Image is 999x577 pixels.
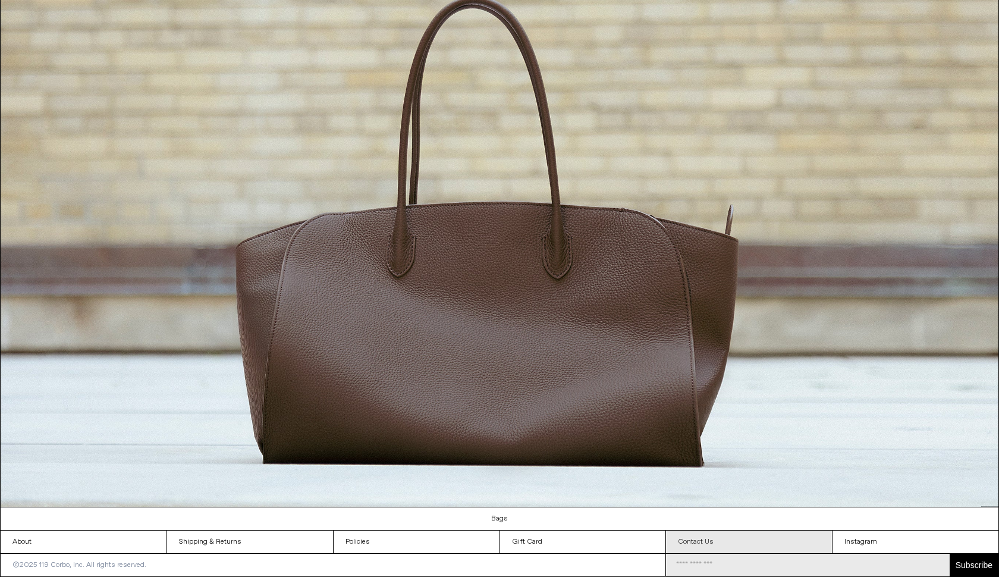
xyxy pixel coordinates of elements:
[500,531,666,553] a: Gift Card
[950,554,998,576] button: Subscribe
[1,507,999,530] a: Bags
[1,531,166,553] a: About
[167,531,333,553] a: Shipping & Returns
[666,554,950,576] input: Email Address
[334,531,499,553] a: Policies
[832,531,998,553] a: Instagram
[666,531,832,553] a: Contact Us
[1,554,158,576] p: ©2025 119 Corbo, Inc. All rights reserved.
